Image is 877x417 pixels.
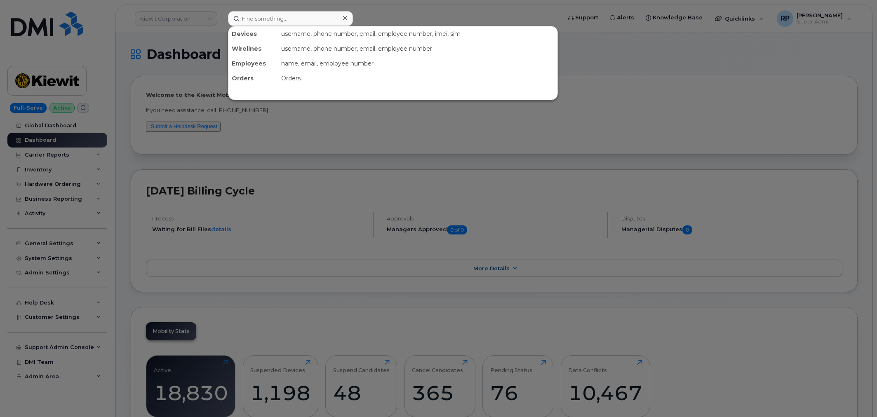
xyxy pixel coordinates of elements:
div: username, phone number, email, employee number [278,41,557,56]
div: Orders [278,71,557,86]
div: name, email, employee number [278,56,557,71]
div: username, phone number, email, employee number, imei, sim [278,26,557,41]
div: Employees [228,56,278,71]
div: Devices [228,26,278,41]
iframe: Messenger Launcher [841,381,871,411]
div: Wirelines [228,41,278,56]
div: Orders [228,71,278,86]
